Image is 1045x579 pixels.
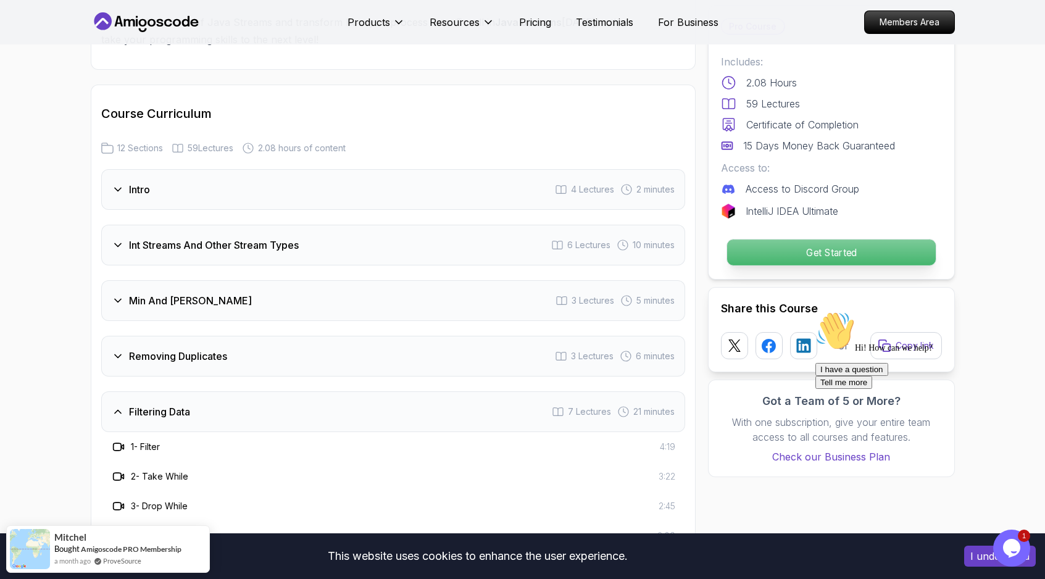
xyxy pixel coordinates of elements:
[54,532,86,543] span: Mitchel
[721,300,942,317] h2: Share this Course
[567,239,610,251] span: 6 Lectures
[101,336,685,377] button: Removing Duplicates3 Lectures 6 minutes
[81,544,181,554] a: Amigoscode PRO Membership
[5,5,44,44] img: :wave:
[657,530,675,542] span: 3:09
[129,349,227,364] h3: Removing Duplicates
[721,160,942,175] p: Access to:
[572,294,614,307] span: 3 Lectures
[721,393,942,410] h3: Got a Team of 5 or More?
[54,556,91,566] span: a month ago
[636,294,675,307] span: 5 minutes
[746,117,859,132] p: Certificate of Completion
[519,15,551,30] a: Pricing
[743,138,895,153] p: 15 Days Money Back Guaranteed
[9,543,946,570] div: This website uses cookies to enhance the user experience.
[101,105,685,122] h2: Course Curriculum
[633,239,675,251] span: 10 minutes
[726,239,936,266] button: Get Started
[993,530,1033,567] iframe: chat widget
[571,350,614,362] span: 3 Lectures
[101,391,685,432] button: Filtering Data7 Lectures 21 minutes
[727,240,935,265] p: Get Started
[746,181,859,196] p: Access to Discord Group
[571,183,614,196] span: 4 Lectures
[101,169,685,210] button: Intro4 Lectures 2 minutes
[576,15,633,30] a: Testimonials
[430,15,494,40] button: Resources
[810,306,1033,523] iframe: chat widget
[746,96,800,111] p: 59 Lectures
[5,37,122,46] span: Hi! How can we help?
[258,142,346,154] span: 2.08 hours of content
[188,142,233,154] span: 59 Lectures
[101,225,685,265] button: Int Streams And Other Stream Types6 Lectures 10 minutes
[746,204,838,219] p: IntelliJ IDEA Ultimate
[660,441,675,453] span: 4:19
[568,406,611,418] span: 7 Lectures
[721,204,736,219] img: jetbrains logo
[129,293,252,308] h3: Min And [PERSON_NAME]
[129,238,299,252] h3: Int Streams And Other Stream Types
[5,57,78,70] button: I have a question
[131,470,188,483] h3: 2 - Take While
[658,15,718,30] a: For Business
[129,182,150,197] h3: Intro
[131,441,160,453] h3: 1 - Filter
[348,15,405,40] button: Products
[5,5,227,83] div: 👋Hi! How can we help?I have a questionTell me more
[348,15,390,30] p: Products
[101,280,685,321] button: Min And [PERSON_NAME]3 Lectures 5 minutes
[721,449,942,464] a: Check our Business Plan
[103,556,141,566] a: ProveSource
[721,415,942,444] p: With one subscription, give your entire team access to all courses and features.
[636,350,675,362] span: 6 minutes
[430,15,480,30] p: Resources
[659,500,675,512] span: 2:45
[746,75,797,90] p: 2.08 Hours
[633,406,675,418] span: 21 minutes
[131,500,188,512] h3: 3 - Drop While
[659,470,675,483] span: 3:22
[865,11,954,33] p: Members Area
[721,54,942,69] p: Includes:
[10,529,50,569] img: provesource social proof notification image
[54,544,80,554] span: Bought
[5,70,62,83] button: Tell me more
[964,546,1036,567] button: Accept cookies
[864,10,955,34] a: Members Area
[636,183,675,196] span: 2 minutes
[117,142,163,154] span: 12 Sections
[129,404,190,419] h3: Filtering Data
